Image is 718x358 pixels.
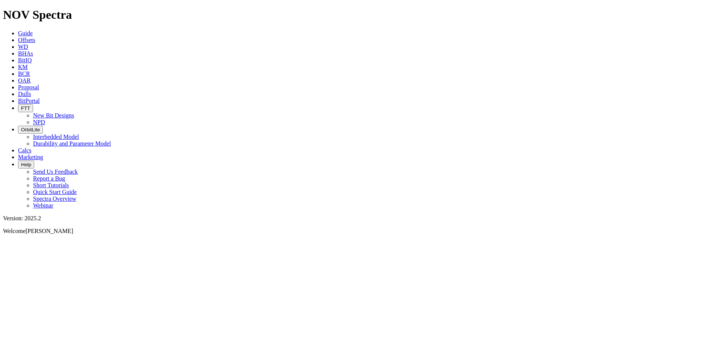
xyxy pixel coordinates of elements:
a: WD [18,44,28,50]
a: New Bit Designs [33,112,74,119]
span: Help [21,162,31,167]
a: Guide [18,30,33,36]
a: Quick Start Guide [33,189,77,195]
button: FTT [18,104,33,112]
a: Proposal [18,84,39,90]
a: Interbedded Model [33,134,79,140]
a: OAR [18,77,31,84]
a: Spectra Overview [33,196,76,202]
a: Report a Bug [33,175,65,182]
a: Dulls [18,91,31,97]
button: OrbitLite [18,126,43,134]
a: Calcs [18,147,32,153]
h1: NOV Spectra [3,8,715,22]
a: BHAs [18,50,33,57]
p: Welcome [3,228,715,235]
button: Help [18,161,34,168]
a: Send Us Feedback [33,168,78,175]
span: [PERSON_NAME] [26,228,73,234]
span: OrbitLite [21,127,40,132]
a: BitPortal [18,98,40,104]
a: BitIQ [18,57,32,63]
a: Short Tutorials [33,182,69,188]
a: Marketing [18,154,43,160]
div: Version: 2025.2 [3,215,715,222]
a: KM [18,64,28,70]
a: NPD [33,119,45,125]
span: FTT [21,105,30,111]
a: Durability and Parameter Model [33,140,111,147]
a: Webinar [33,202,53,209]
a: Offsets [18,37,35,43]
a: BCR [18,71,30,77]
